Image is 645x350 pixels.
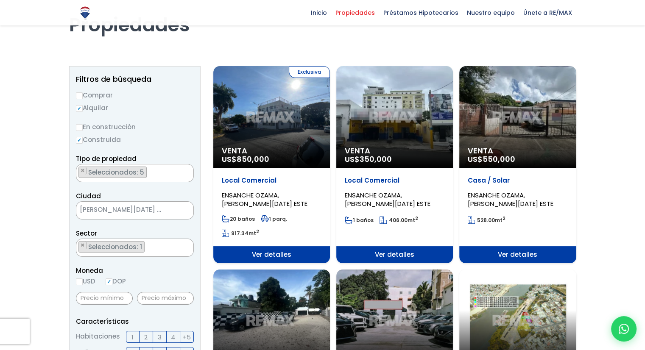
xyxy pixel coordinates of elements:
[78,6,92,20] img: Logo de REMAX
[345,147,444,155] span: Venta
[184,241,189,250] button: Remove all items
[76,265,194,276] span: Moneda
[519,6,576,19] span: Únete a RE/MAX
[345,191,430,208] span: ENSANCHE OZAMA, [PERSON_NAME][DATE] ESTE
[182,332,191,342] span: +5
[76,239,81,257] textarea: Search
[76,92,83,99] input: Comprar
[477,217,495,224] span: 528.00
[379,6,463,19] span: Préstamos Hipotecarios
[307,6,331,19] span: Inicio
[144,332,148,342] span: 2
[76,75,194,83] h2: Filtros de búsqueda
[237,154,269,164] span: 850,000
[468,147,567,155] span: Venta
[81,167,85,175] span: ×
[503,215,505,222] sup: 2
[389,217,408,224] span: 406.00
[79,167,87,175] button: Remove item
[171,332,175,342] span: 4
[468,217,505,224] span: mt
[76,331,120,343] span: Habitaciones
[415,215,418,222] sup: 2
[468,191,553,208] span: ENSANCHE OZAMA, [PERSON_NAME][DATE] ESTE
[289,66,330,78] span: Exclusiva
[231,230,249,237] span: 917.34
[76,137,83,144] input: Construida
[76,164,81,183] textarea: Search
[87,242,144,251] span: Seleccionados: 1
[158,332,162,342] span: 3
[81,242,85,249] span: ×
[76,229,97,238] span: Sector
[345,154,392,164] span: US$
[213,246,330,263] span: Ver detalles
[76,201,194,219] span: SANTO DOMINGO ESTE
[459,246,576,263] span: Ver detalles
[261,215,287,222] span: 1 parq.
[468,154,515,164] span: US$
[256,228,259,235] sup: 2
[76,204,172,216] span: SANTO DOMINGO ESTE
[222,191,307,208] span: ENSANCHE OZAMA, [PERSON_NAME][DATE] ESTE
[131,332,134,342] span: 1
[106,278,112,285] input: DOP
[331,6,379,19] span: Propiedades
[345,217,374,224] span: 1 baños
[78,241,145,253] li: ENSANCHE OZAMA
[79,242,87,249] button: Remove item
[87,168,146,177] span: Seleccionados: 5
[76,103,194,113] label: Alquilar
[76,154,137,163] span: Tipo de propiedad
[222,147,321,155] span: Venta
[336,66,453,263] a: Venta US$350,000 Local Comercial ENSANCHE OZAMA, [PERSON_NAME][DATE] ESTE 1 baños 406.00mt2 Ver d...
[76,90,194,100] label: Comprar
[106,276,126,286] label: DOP
[336,246,453,263] span: Ver detalles
[76,278,83,285] input: USD
[76,316,194,327] p: Características
[76,276,95,286] label: USD
[76,122,194,132] label: En construcción
[380,217,418,224] span: mt
[345,176,444,185] p: Local Comercial
[172,204,185,217] button: Remove all items
[360,154,392,164] span: 350,000
[78,167,147,178] li: LOCAL COMERCIAL
[76,134,194,145] label: Construida
[184,167,189,175] button: Remove all items
[463,6,519,19] span: Nuestro equipo
[184,167,189,175] span: ×
[222,176,321,185] p: Local Comercial
[483,154,515,164] span: 550,000
[468,176,567,185] p: Casa / Solar
[213,66,330,263] a: Exclusiva Venta US$850,000 Local Comercial ENSANCHE OZAMA, [PERSON_NAME][DATE] ESTE 20 baños 1 pa...
[184,242,189,249] span: ×
[76,292,133,305] input: Precio mínimo
[222,154,269,164] span: US$
[459,66,576,263] a: Venta US$550,000 Casa / Solar ENSANCHE OZAMA, [PERSON_NAME][DATE] ESTE 528.00mt2 Ver detalles
[76,192,101,200] span: Ciudad
[222,230,259,237] span: mt
[222,215,255,222] span: 20 baños
[76,124,83,131] input: En construcción
[76,105,83,112] input: Alquilar
[181,207,185,214] span: ×
[137,292,194,305] input: Precio máximo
